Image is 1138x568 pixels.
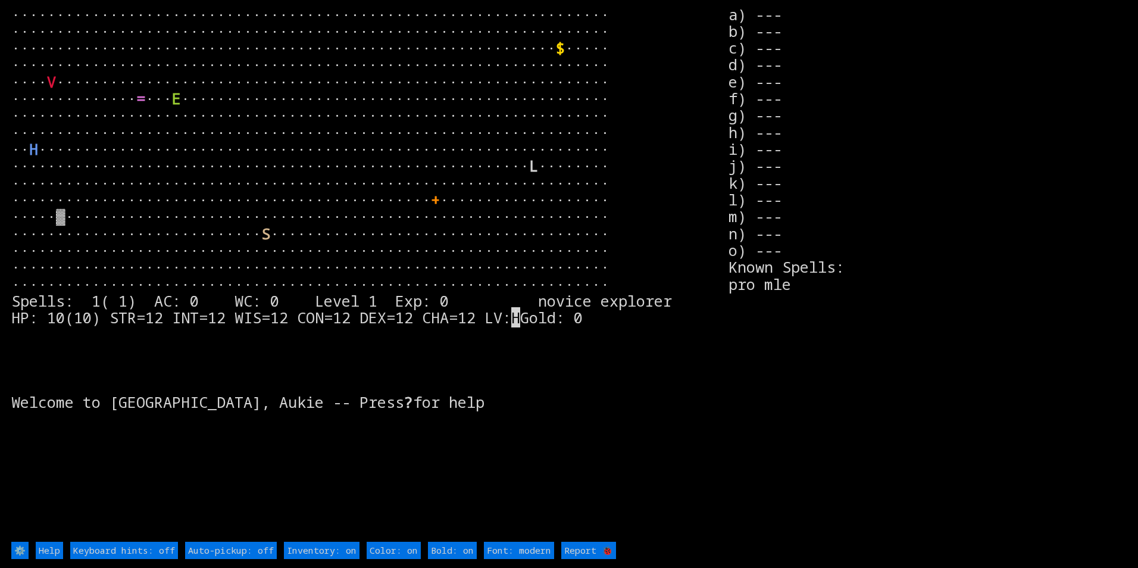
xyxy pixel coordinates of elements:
mark: H [511,307,520,327]
input: Keyboard hints: off [70,542,178,558]
input: Bold: on [428,542,477,558]
input: Inventory: on [284,542,359,558]
input: Help [36,542,63,558]
input: Report 🐞 [561,542,616,558]
font: $ [556,38,565,58]
font: E [172,88,181,108]
input: Font: modern [484,542,554,558]
font: L [529,155,538,176]
stats: a) --- b) --- c) --- d) --- e) --- f) --- g) --- h) --- i) --- j) --- k) --- l) --- m) --- n) ---... [729,6,1127,540]
font: S [261,223,270,244]
b: ? [404,392,413,412]
input: Color: on [367,542,421,558]
font: = [136,88,145,108]
font: + [431,189,440,210]
input: ⚙️ [11,542,29,558]
input: Auto-pickup: off [185,542,277,558]
font: H [29,139,38,159]
font: V [47,71,56,92]
larn: ··································································· ·····························... [11,6,729,540]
